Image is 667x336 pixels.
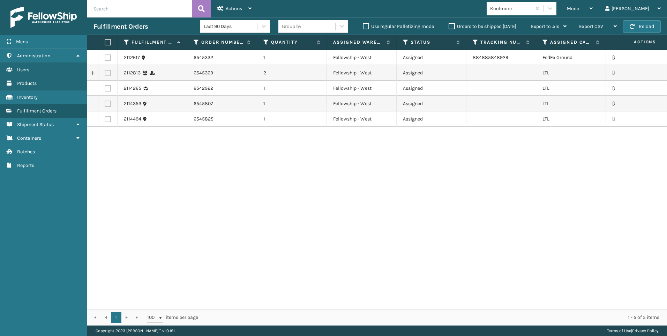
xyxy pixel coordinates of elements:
span: Mode [567,6,579,12]
span: Containers [17,135,41,141]
span: Batches [17,149,35,155]
td: 1 [257,111,327,127]
td: Assigned [397,81,466,96]
td: LTL [536,111,606,127]
span: 100 [147,314,158,321]
p: Copyright 2023 [PERSON_NAME]™ v 1.0.191 [96,326,175,336]
label: Use regular Palletizing mode [363,23,434,29]
label: Assigned Warehouse [333,39,383,45]
a: Privacy Policy [632,328,659,333]
span: Menu [16,39,28,45]
td: LTL [536,81,606,96]
button: Reload [623,20,661,33]
td: 1 [257,50,327,65]
span: items per page [147,312,198,323]
span: Reports [17,162,34,168]
td: 6542922 [187,81,257,96]
a: 2112617 [124,54,140,61]
td: LTL [536,96,606,111]
td: Fellowship - West [327,96,397,111]
td: 6545825 [187,111,257,127]
a: 1 [111,312,121,323]
a: 2114353 [124,100,141,107]
span: Inventory [17,94,38,100]
label: Quantity [271,39,313,45]
a: 2112813 [124,70,141,76]
td: Assigned [397,50,466,65]
td: Fellowship - West [327,50,397,65]
td: 6545369 [187,65,257,81]
label: Fulfillment Order Id [132,39,174,45]
span: Administration [17,53,50,59]
div: | [607,326,659,336]
span: Products [17,80,37,86]
img: logo [10,7,77,28]
td: LTL [536,65,606,81]
span: Export to .xls [531,23,559,29]
td: Fellowship - West [327,81,397,96]
label: Tracking Number [480,39,523,45]
td: 1 [257,81,327,96]
div: Group by [282,23,301,30]
span: Fulfillment Orders [17,108,57,114]
h3: Fulfillment Orders [93,22,148,31]
span: Users [17,67,29,73]
td: 1 [257,96,327,111]
td: Assigned [397,96,466,111]
td: Fellowship - West [327,65,397,81]
td: FedEx Ground [536,50,606,65]
label: Orders to be shipped [DATE] [449,23,516,29]
div: Koolmore [490,5,532,12]
span: Actions [226,6,242,12]
td: Assigned [397,111,466,127]
div: 1 - 5 of 5 items [208,314,659,321]
span: Export CSV [579,23,603,29]
td: Assigned [397,65,466,81]
a: 2114494 [124,116,141,123]
label: Order Number [201,39,243,45]
label: Assigned Carrier Service [550,39,592,45]
span: Shipment Status [17,122,54,127]
td: 2 [257,65,327,81]
label: Status [411,39,453,45]
td: 6545332 [187,50,257,65]
span: Actions [612,36,660,48]
td: 6545807 [187,96,257,111]
a: Terms of Use [607,328,631,333]
div: Last 90 Days [204,23,258,30]
a: 884885848929 [473,54,508,60]
td: Fellowship - West [327,111,397,127]
a: 2114265 [124,85,141,92]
